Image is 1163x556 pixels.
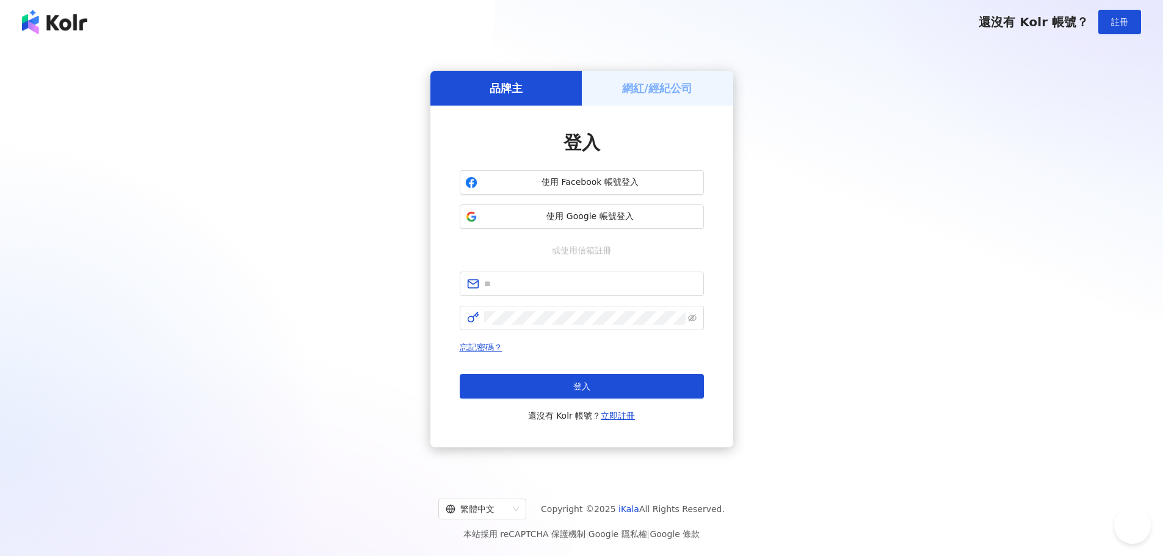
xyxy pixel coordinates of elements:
[688,314,697,322] span: eye-invisible
[463,527,700,541] span: 本站採用 reCAPTCHA 保護機制
[22,10,87,34] img: logo
[446,499,508,519] div: 繁體中文
[563,132,600,153] span: 登入
[585,529,589,539] span: |
[601,411,635,421] a: 立即註冊
[490,81,523,96] h5: 品牌主
[589,529,647,539] a: Google 隱私權
[979,15,1089,29] span: 還沒有 Kolr 帳號？
[618,504,639,514] a: iKala
[543,244,620,257] span: 或使用信箱註冊
[650,529,700,539] a: Google 條款
[460,170,704,195] button: 使用 Facebook 帳號登入
[482,211,698,223] span: 使用 Google 帳號登入
[482,176,698,189] span: 使用 Facebook 帳號登入
[573,381,590,391] span: 登入
[460,374,704,399] button: 登入
[1114,507,1151,544] iframe: Help Scout Beacon - Open
[647,529,650,539] span: |
[1098,10,1141,34] button: 註冊
[622,81,692,96] h5: 網紅/經紀公司
[460,204,704,229] button: 使用 Google 帳號登入
[1111,17,1128,27] span: 註冊
[528,408,636,423] span: 還沒有 Kolr 帳號？
[460,342,502,352] a: 忘記密碼？
[541,502,725,516] span: Copyright © 2025 All Rights Reserved.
